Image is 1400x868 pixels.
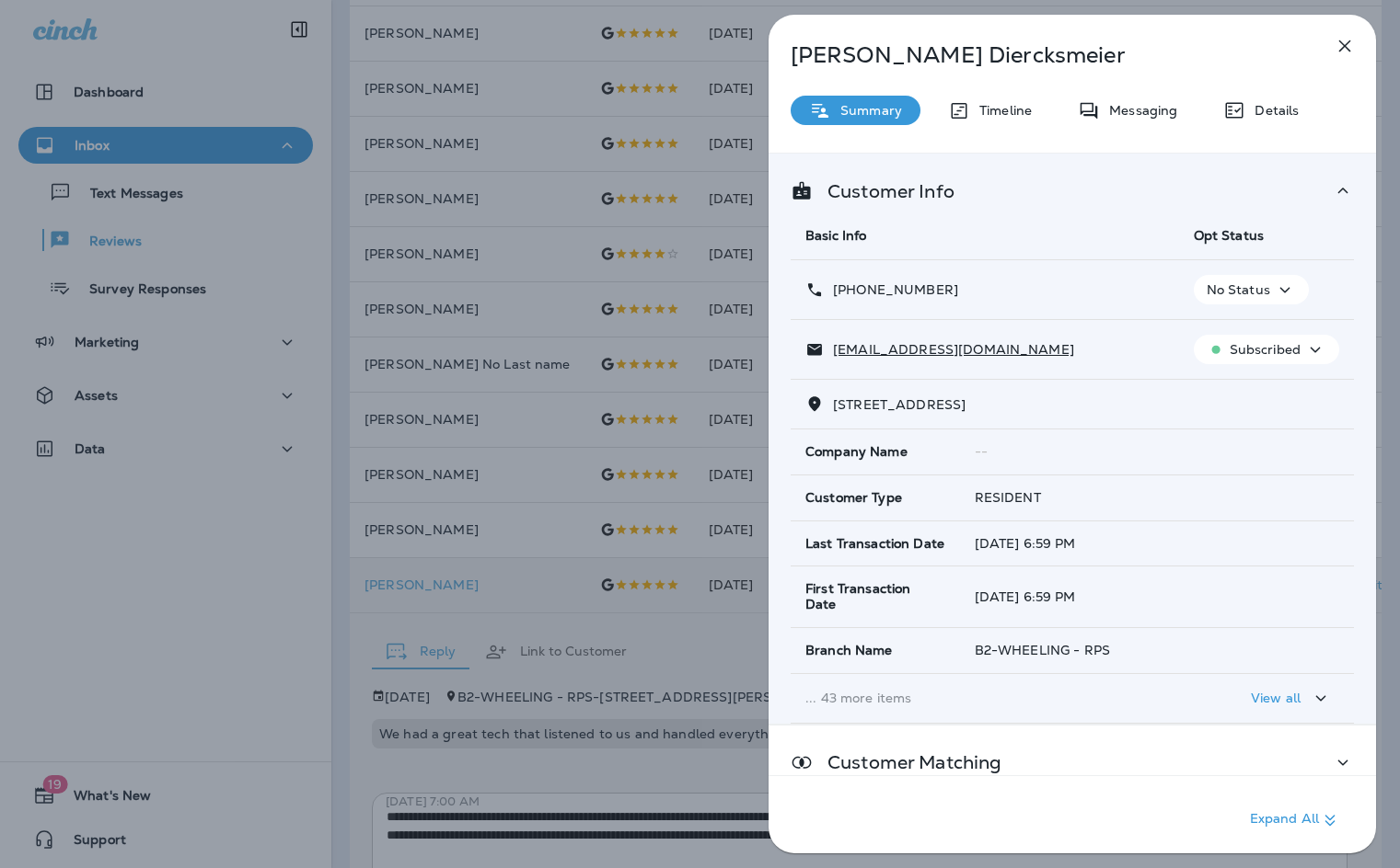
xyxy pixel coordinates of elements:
[1245,103,1299,118] p: Details
[805,490,902,506] span: Customer Type
[824,342,1074,357] p: [EMAIL_ADDRESS][DOMAIN_NAME]
[805,581,945,612] span: First Transaction Date
[831,103,902,118] p: Summary
[975,489,1041,506] span: RESIDENT
[1251,691,1301,705] p: View all
[975,535,1076,552] span: [DATE] 6:59 PM
[1243,804,1348,837] button: Expand All
[791,42,1293,68] p: [PERSON_NAME] Diercksmeier
[1194,275,1309,304] button: No Status
[824,282,958,297] p: [PHONE_NUMBER]
[975,642,1110,658] span: B2-WHEELING - RPS
[975,443,988,460] span: --
[1194,335,1339,364] button: Subscribed
[805,643,893,658] span: Branch Name
[1207,282,1270,297] p: No Status
[805,691,1164,705] p: ... 43 more items
[833,396,966,413] span: [STREET_ADDRESS]
[1194,227,1264,244] span: Opt Status
[813,755,1001,770] p: Customer Matching
[1100,103,1177,118] p: Messaging
[813,184,955,199] p: Customer Info
[1244,681,1339,715] button: View all
[1250,809,1341,831] p: Expand All
[975,588,1076,605] span: [DATE] 6:59 PM
[805,444,908,460] span: Company Name
[805,536,944,552] span: Last Transaction Date
[1230,342,1301,357] p: Subscribed
[805,227,866,244] span: Basic Info
[970,103,1032,118] p: Timeline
